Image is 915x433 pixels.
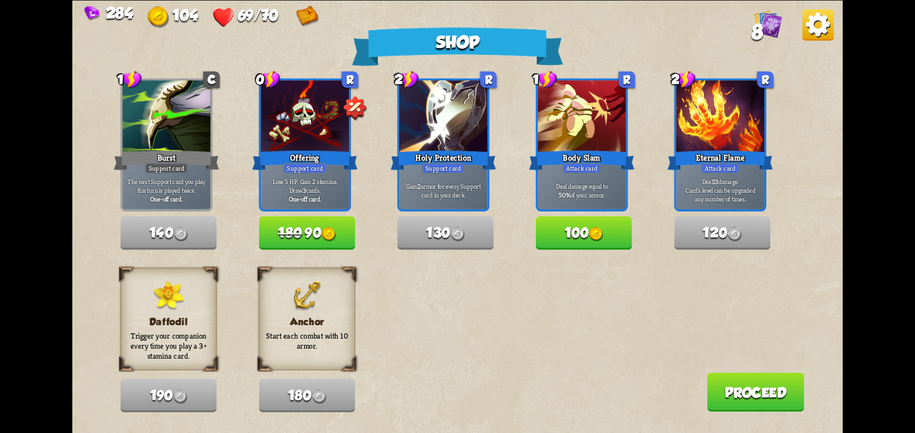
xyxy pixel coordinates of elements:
div: R [757,71,773,87]
img: Gold.png [589,227,604,242]
div: Burst [114,148,220,171]
button: 100 [536,216,632,250]
div: Body Slam [529,148,635,171]
button: 180 [259,379,355,412]
div: Holy Protection [391,148,496,171]
p: Gain armor for every Support card in your deck. [401,181,485,199]
p: Deal damage. Card's level can be upgraded any number of times. [679,177,762,203]
button: 18090 [259,216,355,250]
button: 140 [121,216,217,250]
b: One-off card. [289,194,322,203]
h3: Anchor [265,316,348,327]
span: 180 [278,225,301,240]
img: Map - Reveal all path points on the map. [297,5,320,27]
div: Support card [422,163,465,173]
button: 90 [397,307,494,340]
img: Heart.png [213,6,234,27]
div: View all the cards in your deck [754,9,782,41]
img: Gem.png [84,6,100,21]
div: 2 [671,70,696,88]
img: Gold.png [311,389,326,404]
div: Support card [145,163,188,173]
b: 3 [303,185,306,194]
img: Gold.png [148,6,169,27]
span: 69/70 [238,6,279,23]
button: 190 [121,379,217,412]
img: Gold.png [173,389,188,404]
b: One-off card. [150,194,183,203]
div: 2 [395,70,419,88]
div: Attack card [701,163,740,173]
p: The next Support card you play this turn is played twice. [125,177,208,194]
span: 8 [752,20,763,44]
h3: Daffodil [127,316,210,327]
div: Eternal Flame [667,148,773,171]
div: 0 [256,70,281,88]
div: Support card [283,163,326,173]
div: C [204,71,220,87]
b: 50% [559,190,570,199]
div: Shop [352,27,563,66]
div: R [480,71,496,87]
div: Gold [148,6,198,28]
img: Gold.png [322,227,336,242]
img: Gold.png [450,227,465,242]
button: 120 [675,216,771,250]
p: Reveal all path points on the map. [404,258,487,279]
div: 1 [117,70,142,88]
img: Options_Button.png [802,9,834,40]
div: Gems [84,4,133,21]
img: Gold.png [446,317,461,332]
img: Cards_Icon.png [754,9,782,37]
img: Anchor.png [292,280,322,311]
h3: Map [404,244,487,255]
span: 104 [172,6,198,23]
b: 13 [713,177,718,185]
img: Discount_Icon.png [343,96,367,120]
p: Start each combat with 10 armor. [265,330,348,351]
button: Proceed [707,372,804,411]
div: R [619,71,635,87]
div: Offering [252,148,358,171]
img: Gold.png [727,227,742,242]
p: Trigger your companion every time you play a 3+ stamina card. [127,330,210,361]
img: Daffodil.png [153,280,184,311]
div: Attack card [563,163,601,173]
div: 1 [533,70,557,88]
p: Deal damage equal to of your armor. [540,181,624,199]
button: 130 [397,216,494,250]
div: R [342,71,358,87]
img: Gold.png [173,227,188,242]
b: 2 [417,181,421,190]
div: Health [213,6,279,28]
p: Lose 5 HP. Gain 2 stamina. Draw cards. [263,177,347,194]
